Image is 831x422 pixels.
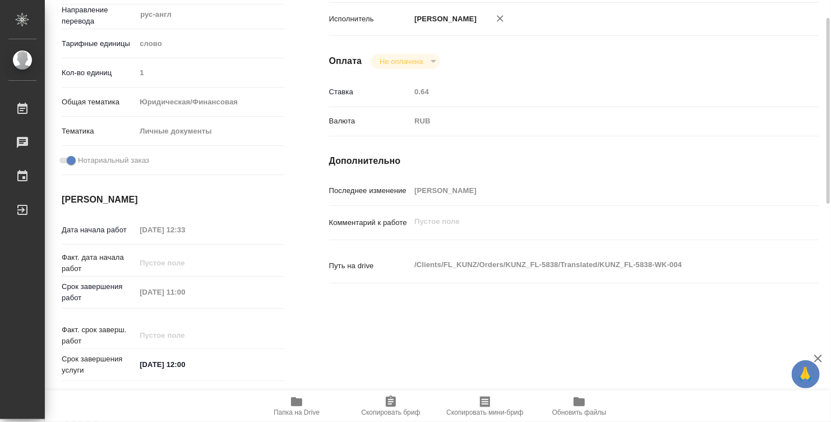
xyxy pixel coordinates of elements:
input: Пустое поле [136,284,234,300]
textarea: /Clients/FL_KUNZ/Orders/KUNZ_FL-5838/Translated/KUNZ_FL-5838-WK-004 [410,255,778,274]
input: Пустое поле [136,327,234,343]
p: Тематика [62,126,136,137]
p: Ставка [329,86,411,98]
button: Обновить файлы [532,391,626,422]
p: Тарифные единицы [62,38,136,49]
input: Пустое поле [136,65,284,81]
input: Пустое поле [410,84,778,100]
p: Кол-во единиц [62,67,136,79]
div: Не оплачена [371,54,440,69]
h4: [PERSON_NAME] [62,193,284,207]
h4: Дополнительно [329,154,819,168]
span: Скопировать бриф [361,409,420,416]
p: Срок завершения работ [62,281,136,304]
button: Удалить исполнителя [488,6,513,31]
span: Обновить файлы [552,409,607,416]
button: Скопировать бриф [344,391,438,422]
p: Исполнитель [329,13,411,25]
p: Срок завершения услуги [62,354,136,376]
p: Дата начала работ [62,224,136,236]
h4: Оплата [329,54,362,68]
p: [PERSON_NAME] [410,13,477,25]
p: Валюта [329,116,411,127]
p: Направление перевода [62,4,136,27]
button: 🙏 [792,360,820,388]
input: ✎ Введи что-нибудь [136,356,234,373]
div: Юридическая/Финансовая [136,93,284,112]
p: Комментарий к работе [329,217,411,228]
span: 🙏 [796,363,815,386]
button: Скопировать мини-бриф [438,391,532,422]
p: Факт. дата начала работ [62,252,136,274]
span: Нотариальный заказ [78,155,149,166]
div: слово [136,34,284,53]
p: Путь на drive [329,260,411,272]
button: Не оплачена [376,57,426,66]
p: Общая тематика [62,97,136,108]
input: Пустое поле [136,255,234,271]
button: Папка на Drive [250,391,344,422]
span: Папка на Drive [274,409,320,416]
input: Пустое поле [136,222,234,238]
p: Последнее изменение [329,185,411,196]
div: Личные документы [136,122,284,141]
input: Пустое поле [410,182,778,199]
div: RUB [410,112,778,131]
p: Факт. срок заверш. работ [62,324,136,347]
span: Скопировать мини-бриф [446,409,523,416]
